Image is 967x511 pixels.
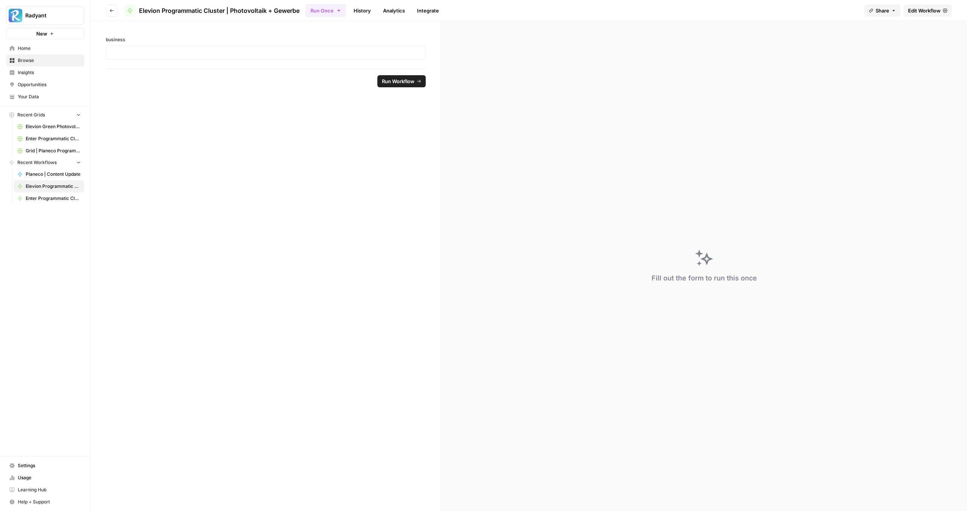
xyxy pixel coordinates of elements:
[6,460,84,472] a: Settings
[6,157,84,168] button: Recent Workflows
[14,145,84,157] a: Grid | Planeco Programmatic Cluster
[908,7,941,14] span: Edit Workflow
[6,54,84,67] a: Browse
[864,5,901,17] button: Share
[6,472,84,484] a: Usage
[18,462,81,469] span: Settings
[18,486,81,493] span: Learning Hub
[26,135,81,142] span: Enter Programmatic Cluster Wärmepumpe Förderung + Local
[36,30,47,37] span: New
[124,5,300,17] a: Elevion Programmatic Cluster | Photovoltaik + Gewerbe
[6,484,84,496] a: Learning Hub
[18,45,81,52] span: Home
[378,5,409,17] a: Analytics
[26,123,81,130] span: Elevion Green Photovoltaik + [Gewerbe]
[106,36,426,43] label: business
[349,5,375,17] a: History
[14,192,84,204] a: Enter Programmatic Cluster | Wärmepumpe Förderung+ Location
[6,79,84,91] a: Opportunities
[14,133,84,145] a: Enter Programmatic Cluster Wärmepumpe Förderung + Local
[14,121,84,133] a: Elevion Green Photovoltaik + [Gewerbe]
[139,6,300,15] span: Elevion Programmatic Cluster | Photovoltaik + Gewerbe
[18,69,81,76] span: Insights
[26,171,81,178] span: Planeco | Content Update
[17,111,45,118] span: Recent Grids
[18,57,81,64] span: Browse
[876,7,889,14] span: Share
[18,499,81,505] span: Help + Support
[26,147,81,154] span: Grid | Planeco Programmatic Cluster
[377,75,426,87] button: Run Workflow
[382,77,414,85] span: Run Workflow
[6,496,84,508] button: Help + Support
[652,273,757,283] div: Fill out the form to run this once
[6,91,84,103] a: Your Data
[14,180,84,192] a: Elevion Programmatic Cluster | Photovoltaik + Gewerbe
[9,9,22,22] img: Radyant Logo
[6,42,84,54] a: Home
[18,93,81,100] span: Your Data
[17,159,57,166] span: Recent Workflows
[18,81,81,88] span: Opportunities
[25,12,71,19] span: Radyant
[26,183,81,190] span: Elevion Programmatic Cluster | Photovoltaik + Gewerbe
[306,4,346,17] button: Run Once
[412,5,443,17] a: Integrate
[6,109,84,121] button: Recent Grids
[6,6,84,25] button: Workspace: Radyant
[6,67,84,79] a: Insights
[14,168,84,180] a: Planeco | Content Update
[18,474,81,481] span: Usage
[26,195,81,202] span: Enter Programmatic Cluster | Wärmepumpe Förderung+ Location
[904,5,952,17] a: Edit Workflow
[6,28,84,39] button: New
